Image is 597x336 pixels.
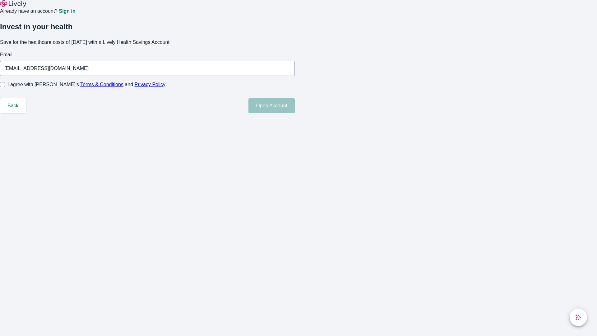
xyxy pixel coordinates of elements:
a: Terms & Conditions [80,82,123,87]
a: Sign in [59,9,75,14]
span: I agree with [PERSON_NAME]’s and [7,81,165,88]
button: chat [570,309,587,326]
svg: Lively AI Assistant [575,314,581,320]
a: Privacy Policy [135,82,166,87]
